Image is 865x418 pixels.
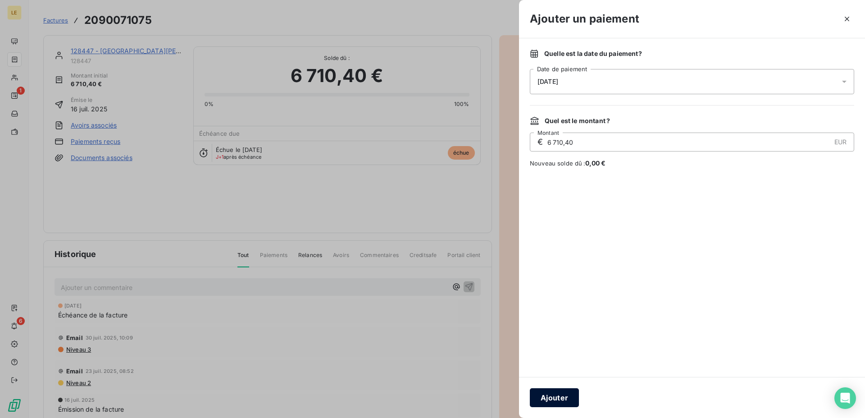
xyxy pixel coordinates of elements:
div: Open Intercom Messenger [834,387,856,409]
span: [DATE] [537,78,558,85]
span: Nouveau solde dû : [530,159,854,168]
span: 0,00 € [585,159,606,167]
span: Quel est le montant ? [545,116,610,125]
span: Quelle est la date du paiement ? [544,49,642,58]
h3: Ajouter un paiement [530,11,639,27]
button: Ajouter [530,388,579,407]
